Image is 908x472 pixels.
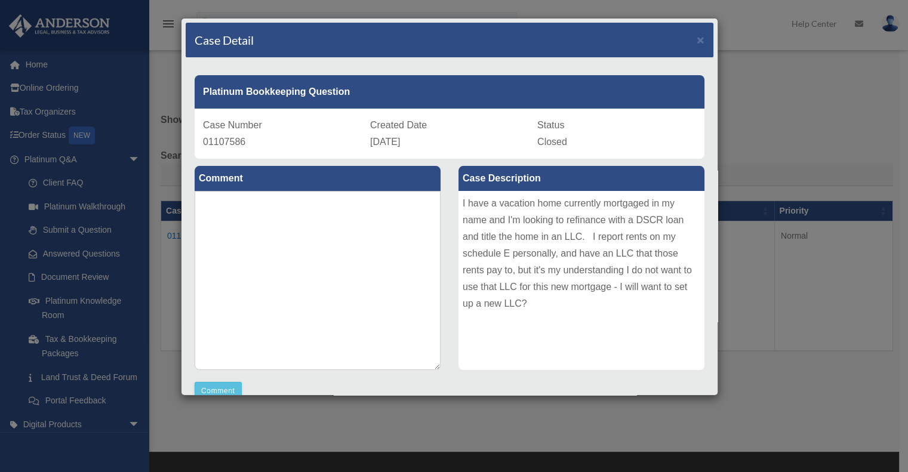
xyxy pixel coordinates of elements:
span: 01107586 [203,137,245,147]
button: Comment [195,382,242,400]
span: Closed [537,137,567,147]
div: I have a vacation home currently mortgaged in my name and I'm looking to refinance with a DSCR lo... [458,191,704,370]
h4: Case Detail [195,32,254,48]
div: Platinum Bookkeeping Question [195,75,704,109]
span: [DATE] [370,137,400,147]
span: Case Number [203,120,262,130]
button: Close [697,33,704,46]
span: Status [537,120,564,130]
span: × [697,33,704,47]
label: Case Description [458,166,704,191]
span: Created Date [370,120,427,130]
label: Comment [195,166,441,191]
